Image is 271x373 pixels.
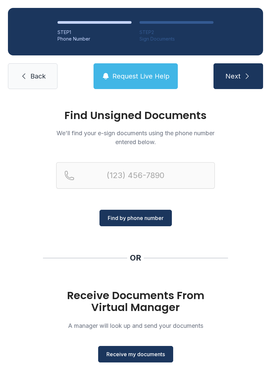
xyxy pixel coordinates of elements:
[56,110,215,121] h1: Find Unsigned Documents
[56,290,215,313] h1: Receive Documents From Virtual Manager
[58,36,132,42] div: Phone Number
[139,36,213,42] div: Sign Documents
[58,29,132,36] div: STEP 1
[106,350,165,358] span: Receive my documents
[112,72,170,81] span: Request Live Help
[56,129,215,146] p: We'll find your e-sign documents using the phone number entered below.
[108,214,164,222] span: Find by phone number
[56,162,215,189] input: Reservation phone number
[139,29,213,36] div: STEP 2
[56,321,215,330] p: A manager will look up and send your documents
[225,72,241,81] span: Next
[30,72,46,81] span: Back
[130,253,141,263] div: OR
